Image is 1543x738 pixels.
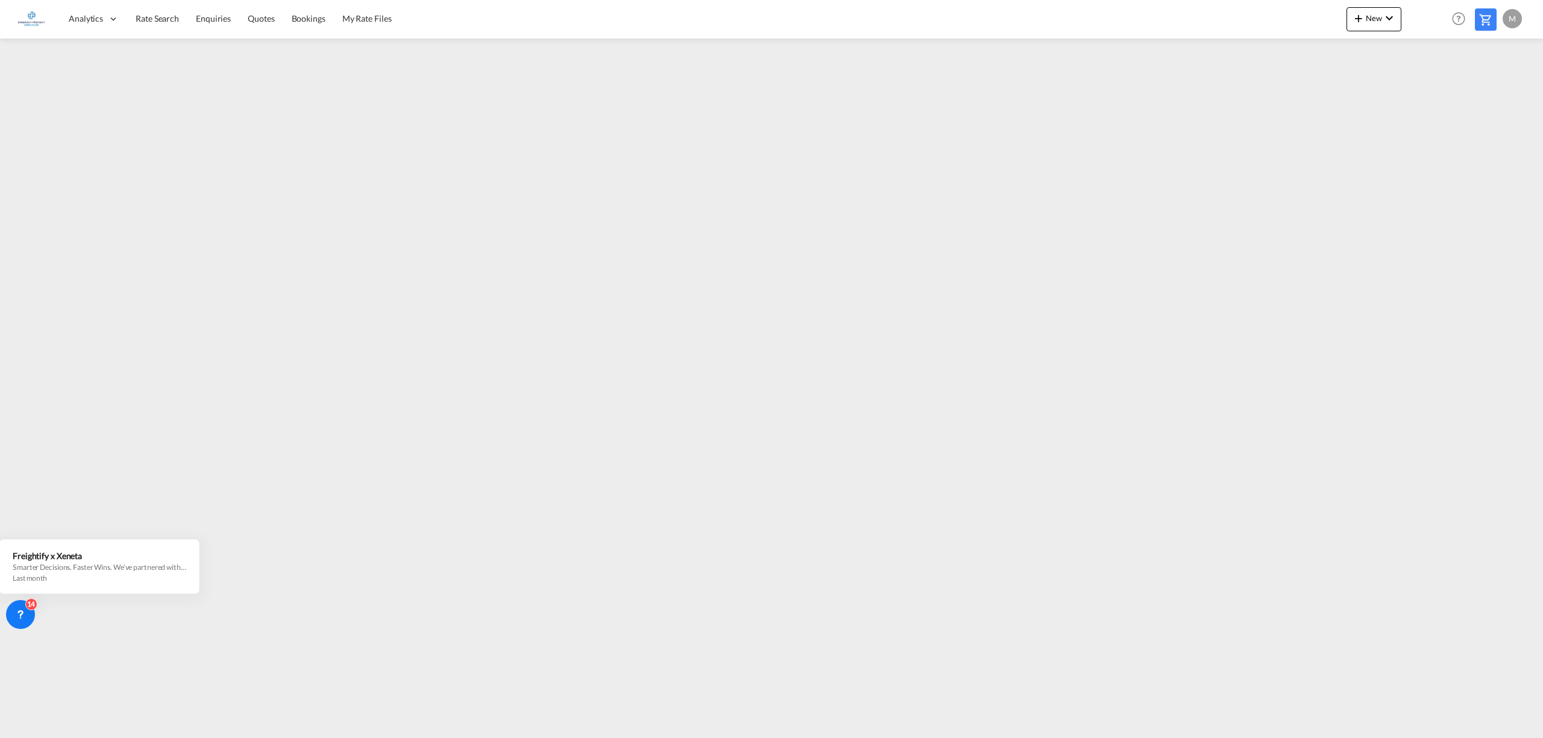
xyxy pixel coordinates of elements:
md-icon: icon-chevron-down [1382,11,1397,25]
span: Analytics [69,13,103,25]
span: Quotes [248,13,274,23]
div: Help [1448,8,1475,30]
span: Bookings [292,13,325,23]
span: Help [1448,8,1469,29]
md-icon: icon-plus 400-fg [1351,11,1366,25]
span: New [1351,13,1397,23]
span: Enquiries [196,13,231,23]
span: My Rate Files [342,13,392,23]
span: Rate Search [136,13,179,23]
img: e1326340b7c511ef854e8d6a806141ad.jpg [18,5,45,33]
button: icon-plus 400-fgNewicon-chevron-down [1347,7,1401,31]
div: M [1503,9,1522,28]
